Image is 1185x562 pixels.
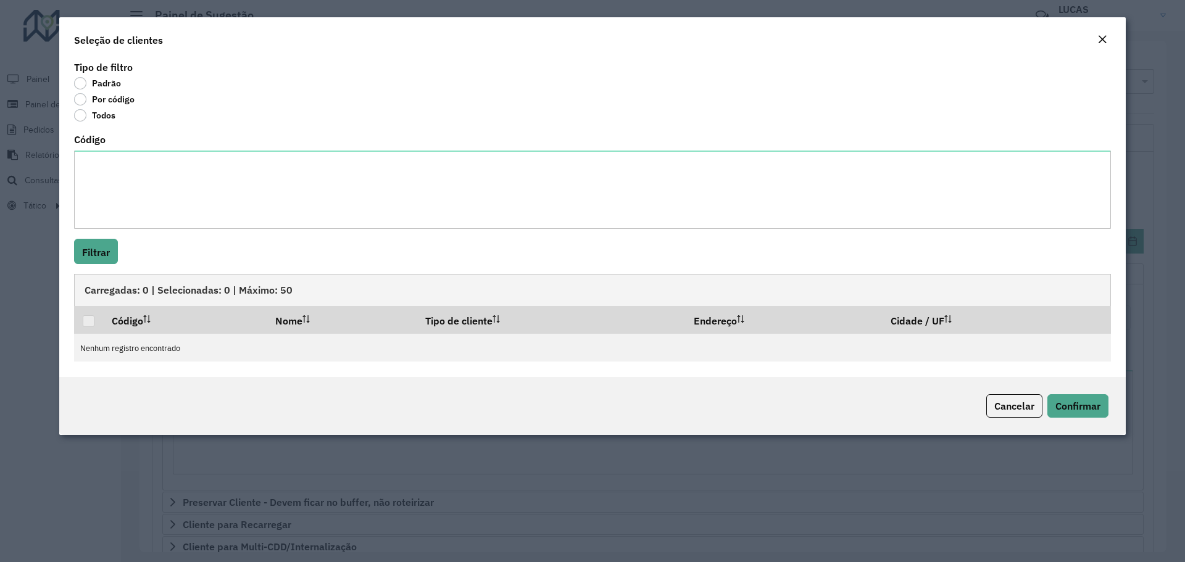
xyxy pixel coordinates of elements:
[74,61,133,73] font: Tipo de filtro
[1097,35,1107,44] em: Fechar
[92,110,115,121] font: Todos
[891,315,944,327] font: Cidade / UF
[112,315,143,327] font: Código
[92,78,121,89] font: Padrão
[275,315,302,327] font: Nome
[74,133,106,146] font: Código
[1094,32,1111,48] button: Fechar
[82,246,110,258] font: Filtrar
[694,315,737,327] font: Endereço
[1055,400,1100,412] font: Confirmar
[85,284,293,296] font: Carregadas: 0 | Selecionadas: 0 | Máximo: 50
[74,34,163,46] font: Seleção de clientes
[425,315,493,327] font: Tipo de cliente
[74,239,118,264] button: Filtrar
[1047,394,1108,418] button: Confirmar
[80,343,180,353] font: Nenhum registro encontrado
[986,394,1042,418] button: Cancelar
[92,94,135,105] font: Por código
[994,400,1034,412] font: Cancelar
